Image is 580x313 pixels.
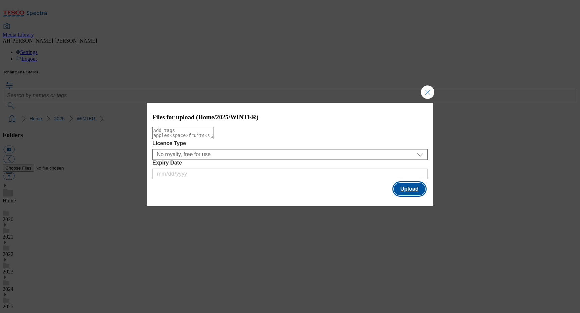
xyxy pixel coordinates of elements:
button: Upload [394,183,425,195]
label: Expiry Date [152,160,428,166]
button: Close Modal [421,85,434,99]
h3: Files for upload (Home/2025/WINTER) [152,114,428,121]
label: Licence Type [152,140,428,146]
div: Modal [147,103,433,206]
